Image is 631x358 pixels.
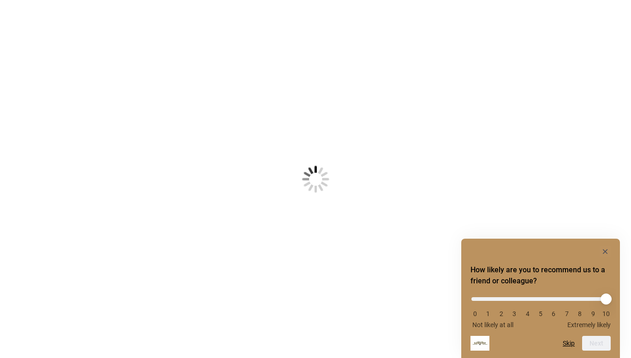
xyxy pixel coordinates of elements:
li: 7 [562,310,571,317]
span: Not likely at all [472,321,513,329]
li: 10 [601,310,611,317]
h2: How likely are you to recommend us to a friend or colleague? Select an option from 0 to 10, with ... [470,264,611,287]
li: 4 [523,310,532,317]
li: 9 [589,310,598,317]
li: 3 [510,310,519,317]
button: Next question [582,336,611,351]
img: Loading [256,120,375,238]
button: Skip [563,340,575,347]
span: Extremely likely [567,321,611,329]
li: 0 [470,310,480,317]
div: How likely are you to recommend us to a friend or colleague? Select an option from 0 to 10, with ... [470,246,611,351]
li: 8 [575,310,584,317]
li: 2 [497,310,506,317]
button: Hide survey [600,246,611,257]
li: 1 [483,310,493,317]
div: How likely are you to recommend us to a friend or colleague? Select an option from 0 to 10, with ... [470,290,611,329]
li: 5 [536,310,545,317]
li: 6 [549,310,558,317]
